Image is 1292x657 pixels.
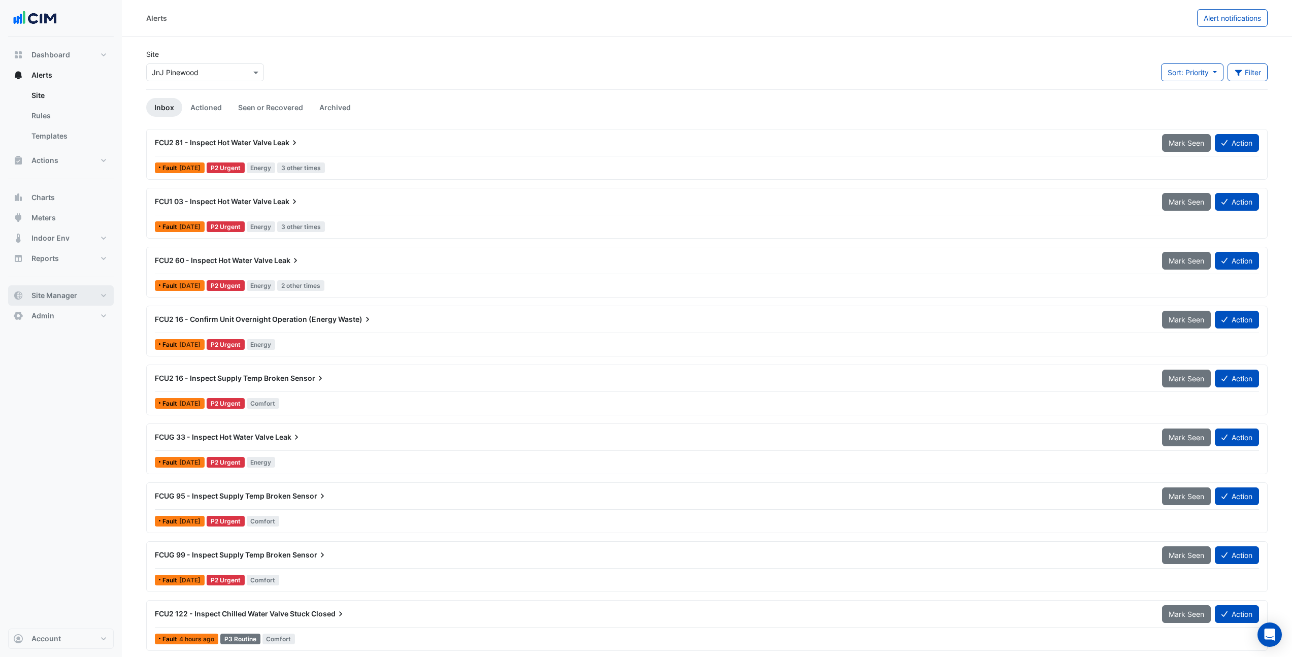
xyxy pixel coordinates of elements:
[13,70,23,80] app-icon: Alerts
[162,401,179,407] span: Fault
[1204,14,1261,22] span: Alert notifications
[155,433,274,441] span: FCUG 33 - Inspect Hot Water Valve
[1168,68,1209,77] span: Sort: Priority
[31,233,70,243] span: Indoor Env
[13,233,23,243] app-icon: Indoor Env
[292,491,327,501] span: Sensor
[1162,487,1211,505] button: Mark Seen
[155,609,310,618] span: FCU2 122 - Inspect Chilled Water Valve Stuck
[277,280,324,291] span: 2 other times
[1161,63,1223,81] button: Sort: Priority
[247,280,276,291] span: Energy
[8,228,114,248] button: Indoor Env
[1162,134,1211,152] button: Mark Seen
[207,575,245,585] div: P2 Urgent
[162,518,179,524] span: Fault
[31,311,54,321] span: Admin
[207,162,245,173] div: P2 Urgent
[31,155,58,166] span: Actions
[277,221,325,232] span: 3 other times
[1169,198,1204,206] span: Mark Seen
[1162,546,1211,564] button: Mark Seen
[1215,605,1259,623] button: Action
[1215,487,1259,505] button: Action
[8,150,114,171] button: Actions
[146,13,167,23] div: Alerts
[1162,193,1211,211] button: Mark Seen
[155,550,291,559] span: FCUG 99 - Inspect Supply Temp Broken
[13,155,23,166] app-icon: Actions
[311,98,359,117] a: Archived
[179,517,201,525] span: Thu 10-Jul-2025 16:45 IST
[8,45,114,65] button: Dashboard
[311,609,346,619] span: Closed
[1228,63,1268,81] button: Filter
[162,342,179,348] span: Fault
[247,575,280,585] span: Comfort
[1215,546,1259,564] button: Action
[31,213,56,223] span: Meters
[31,290,77,301] span: Site Manager
[31,253,59,264] span: Reports
[155,374,289,382] span: FCU2 16 - Inspect Supply Temp Broken
[12,8,58,28] img: Company Logo
[247,339,276,350] span: Energy
[155,491,291,500] span: FCUG 95 - Inspect Supply Temp Broken
[207,280,245,291] div: P2 Urgent
[8,248,114,269] button: Reports
[13,311,23,321] app-icon: Admin
[13,213,23,223] app-icon: Meters
[1257,622,1282,647] div: Open Intercom Messenger
[146,98,182,117] a: Inbox
[1162,429,1211,446] button: Mark Seen
[23,106,114,126] a: Rules
[13,50,23,60] app-icon: Dashboard
[146,49,159,59] label: Site
[274,255,301,266] span: Leak
[31,70,52,80] span: Alerts
[207,516,245,527] div: P2 Urgent
[273,138,300,148] span: Leak
[1162,605,1211,623] button: Mark Seen
[31,634,61,644] span: Account
[179,635,214,643] span: Thu 02-Oct-2025 13:00 IST
[1197,9,1268,27] button: Alert notifications
[207,398,245,409] div: P2 Urgent
[31,192,55,203] span: Charts
[13,253,23,264] app-icon: Reports
[247,398,280,409] span: Comfort
[23,85,114,106] a: Site
[179,282,201,289] span: Wed 17-Sep-2025 06:00 IST
[230,98,311,117] a: Seen or Recovered
[179,400,201,407] span: Tue 26-Aug-2025 13:45 IST
[247,457,276,468] span: Energy
[8,65,114,85] button: Alerts
[220,634,260,644] div: P3 Routine
[13,192,23,203] app-icon: Charts
[162,577,179,583] span: Fault
[1169,256,1204,265] span: Mark Seen
[155,256,273,265] span: FCU2 60 - Inspect Hot Water Valve
[8,85,114,150] div: Alerts
[1169,374,1204,383] span: Mark Seen
[179,458,201,466] span: Tue 22-Jul-2025 08:15 IST
[8,187,114,208] button: Charts
[155,315,337,323] span: FCU2 16 - Confirm Unit Overnight Operation (Energy
[162,283,179,289] span: Fault
[31,50,70,60] span: Dashboard
[23,126,114,146] a: Templates
[162,165,179,171] span: Fault
[179,223,201,231] span: Tue 23-Sep-2025 16:15 IST
[1169,551,1204,560] span: Mark Seen
[1215,252,1259,270] button: Action
[179,576,201,584] span: Thu 10-Jul-2025 16:45 IST
[338,314,373,324] span: Waste)
[179,341,201,348] span: Tue 26-Aug-2025 21:00 IST
[1169,139,1204,147] span: Mark Seen
[8,285,114,306] button: Site Manager
[162,636,179,642] span: Fault
[8,629,114,649] button: Account
[277,162,325,173] span: 3 other times
[207,221,245,232] div: P2 Urgent
[247,221,276,232] span: Energy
